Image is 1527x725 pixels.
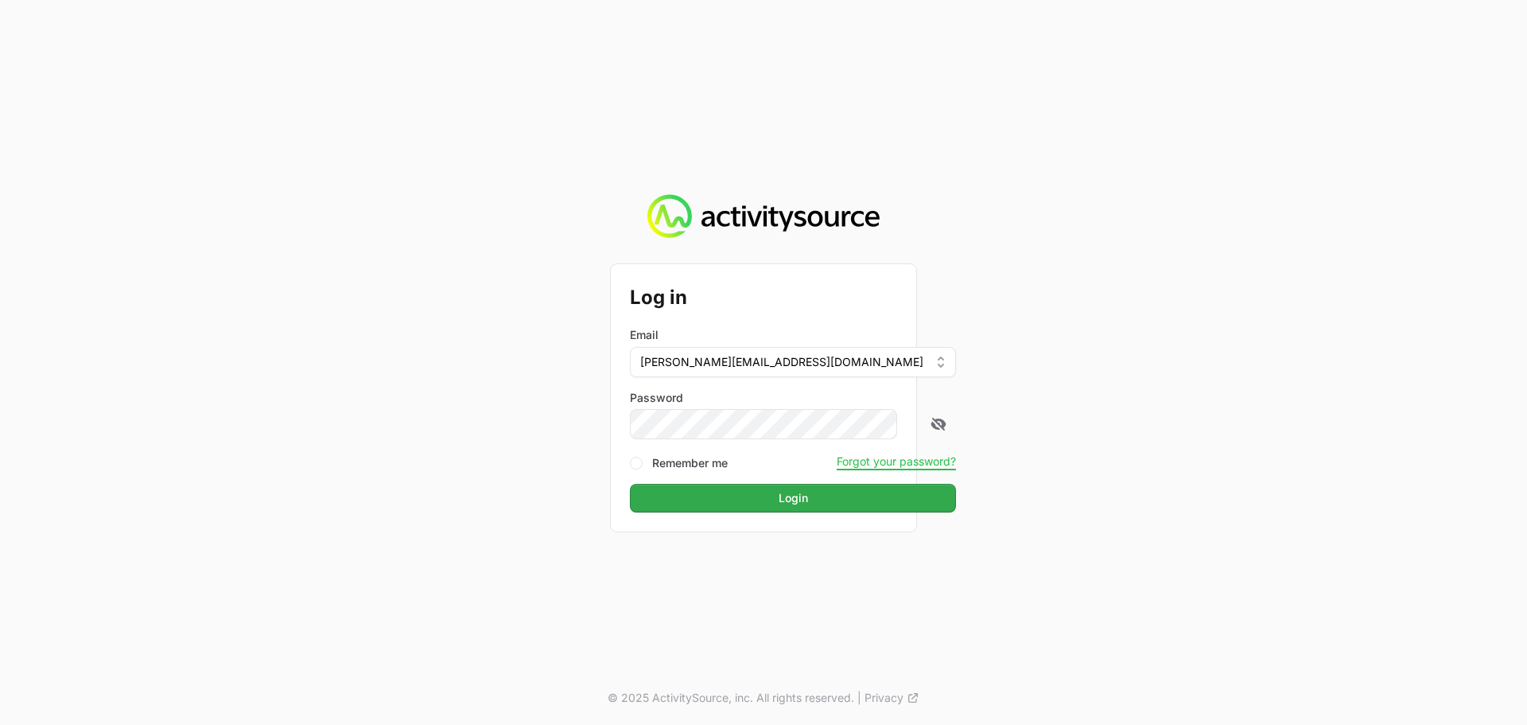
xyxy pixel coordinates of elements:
span: Login [779,489,808,508]
p: © 2025 ActivitySource, inc. All rights reserved. [608,690,854,706]
button: Forgot your password? [837,454,956,469]
button: [PERSON_NAME][EMAIL_ADDRESS][DOMAIN_NAME] [630,347,956,377]
a: Privacy [865,690,919,706]
button: Login [630,484,956,513]
label: Remember me [652,455,728,471]
span: [PERSON_NAME][EMAIL_ADDRESS][DOMAIN_NAME] [640,354,923,370]
img: Activity Source [647,194,879,239]
span: | [857,690,861,706]
h2: Log in [630,283,956,312]
label: Password [630,390,956,406]
label: Email [630,327,659,343]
